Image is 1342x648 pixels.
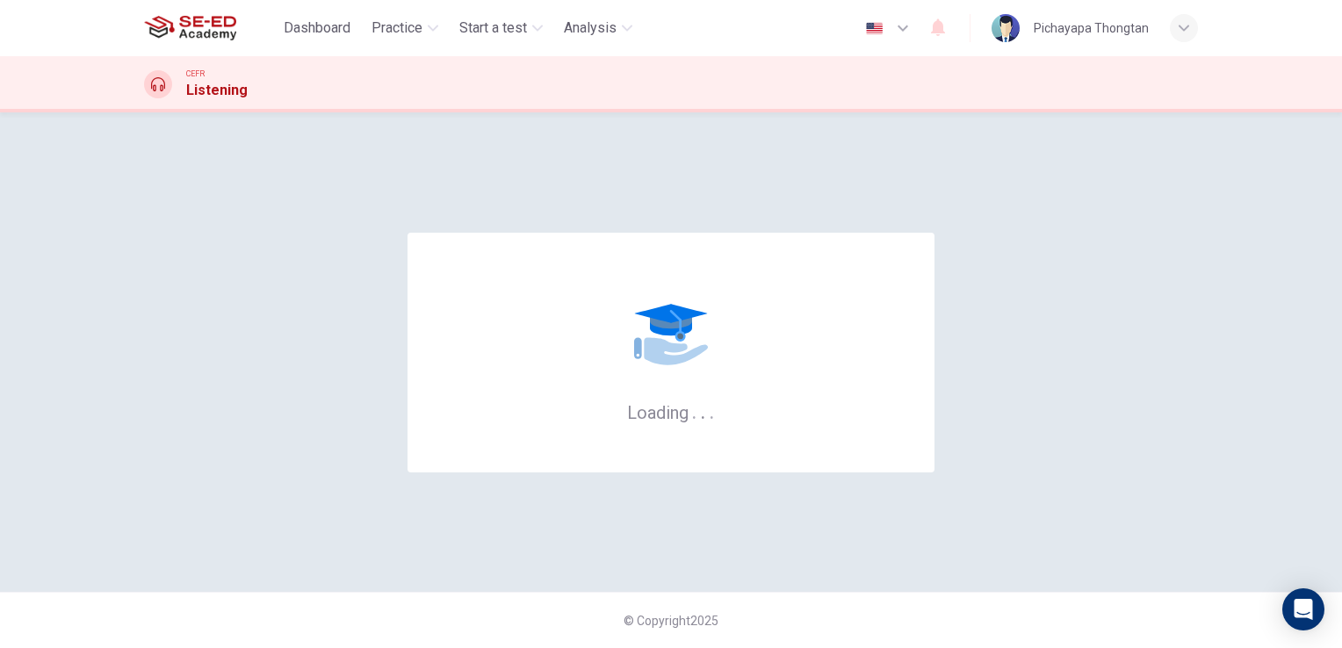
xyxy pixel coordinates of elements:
[284,18,350,39] span: Dashboard
[459,18,527,39] span: Start a test
[277,12,357,44] button: Dashboard
[700,396,706,425] h6: .
[863,22,885,35] img: en
[186,80,248,101] h1: Listening
[1282,588,1324,630] div: Open Intercom Messenger
[144,11,277,46] a: SE-ED Academy logo
[691,396,697,425] h6: .
[709,396,715,425] h6: .
[557,12,639,44] button: Analysis
[992,14,1020,42] img: Profile picture
[186,68,205,80] span: CEFR
[1034,18,1149,39] div: Pichayapa Thongtan
[624,614,718,628] span: © Copyright 2025
[144,11,236,46] img: SE-ED Academy logo
[564,18,617,39] span: Analysis
[364,12,445,44] button: Practice
[627,400,715,423] h6: Loading
[452,12,550,44] button: Start a test
[372,18,422,39] span: Practice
